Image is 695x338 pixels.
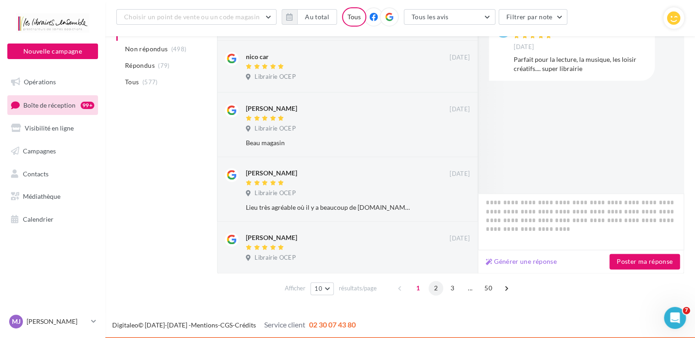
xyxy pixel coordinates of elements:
[246,52,269,61] div: nico car
[297,9,337,25] button: Au total
[404,9,495,25] button: Tous les avis
[5,95,100,115] a: Boîte de réception99+
[339,284,377,293] span: résultats/page
[450,234,470,243] span: [DATE]
[309,320,356,329] span: 02 30 07 43 80
[246,233,297,242] div: [PERSON_NAME]
[282,9,337,25] button: Au total
[25,124,74,132] span: Visibilité en ligne
[142,78,158,86] span: (577)
[27,317,87,326] p: [PERSON_NAME]
[412,13,449,21] span: Tous les avis
[171,45,187,53] span: (498)
[255,189,296,197] span: Librairie OCEP
[191,321,218,329] a: Mentions
[246,203,410,212] div: Lieu très agréable où il y a beaucoup de [DOMAIN_NAME] recommande.
[255,125,296,133] span: Librairie OCEP
[7,44,98,59] button: Nouvelle campagne
[5,187,100,206] a: Médiathèque
[125,44,168,54] span: Non répondus
[112,321,138,329] a: Digitaleo
[264,320,305,329] span: Service client
[81,102,94,109] div: 99+
[450,54,470,62] span: [DATE]
[235,321,256,329] a: Crédits
[514,55,647,73] div: Parfait pour la lecture, la musique, les loisir créatifs.... super librairie
[23,101,76,109] span: Boîte de réception
[482,256,560,267] button: Générer une réponse
[246,138,410,147] div: Beau magasin
[220,321,233,329] a: CGS
[5,119,100,138] a: Visibilité en ligne
[285,284,305,293] span: Afficher
[158,62,169,69] span: (79)
[342,7,366,27] div: Tous
[450,170,470,178] span: [DATE]
[23,215,54,223] span: Calendrier
[112,321,356,329] span: © [DATE]-[DATE] - - -
[246,104,297,113] div: [PERSON_NAME]
[116,9,277,25] button: Choisir un point de vente ou un code magasin
[609,254,680,269] button: Poster ma réponse
[23,192,60,200] span: Médiathèque
[499,9,568,25] button: Filtrer par note
[683,307,690,314] span: 7
[429,281,443,295] span: 2
[125,61,155,70] span: Répondus
[12,317,21,326] span: MJ
[514,43,534,51] span: [DATE]
[463,281,478,295] span: ...
[310,282,334,295] button: 10
[24,78,56,86] span: Opérations
[664,307,686,329] iframe: Intercom live chat
[255,73,296,81] span: Librairie OCEP
[5,72,100,92] a: Opérations
[481,281,496,295] span: 50
[315,285,322,292] span: 10
[23,169,49,177] span: Contacts
[125,77,139,87] span: Tous
[445,281,460,295] span: 3
[450,105,470,114] span: [DATE]
[5,164,100,184] a: Contacts
[246,169,297,178] div: [PERSON_NAME]
[255,254,296,262] span: Librairie OCEP
[7,313,98,330] a: MJ [PERSON_NAME]
[124,13,260,21] span: Choisir un point de vente ou un code magasin
[23,147,56,155] span: Campagnes
[411,281,425,295] span: 1
[5,142,100,161] a: Campagnes
[5,210,100,229] a: Calendrier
